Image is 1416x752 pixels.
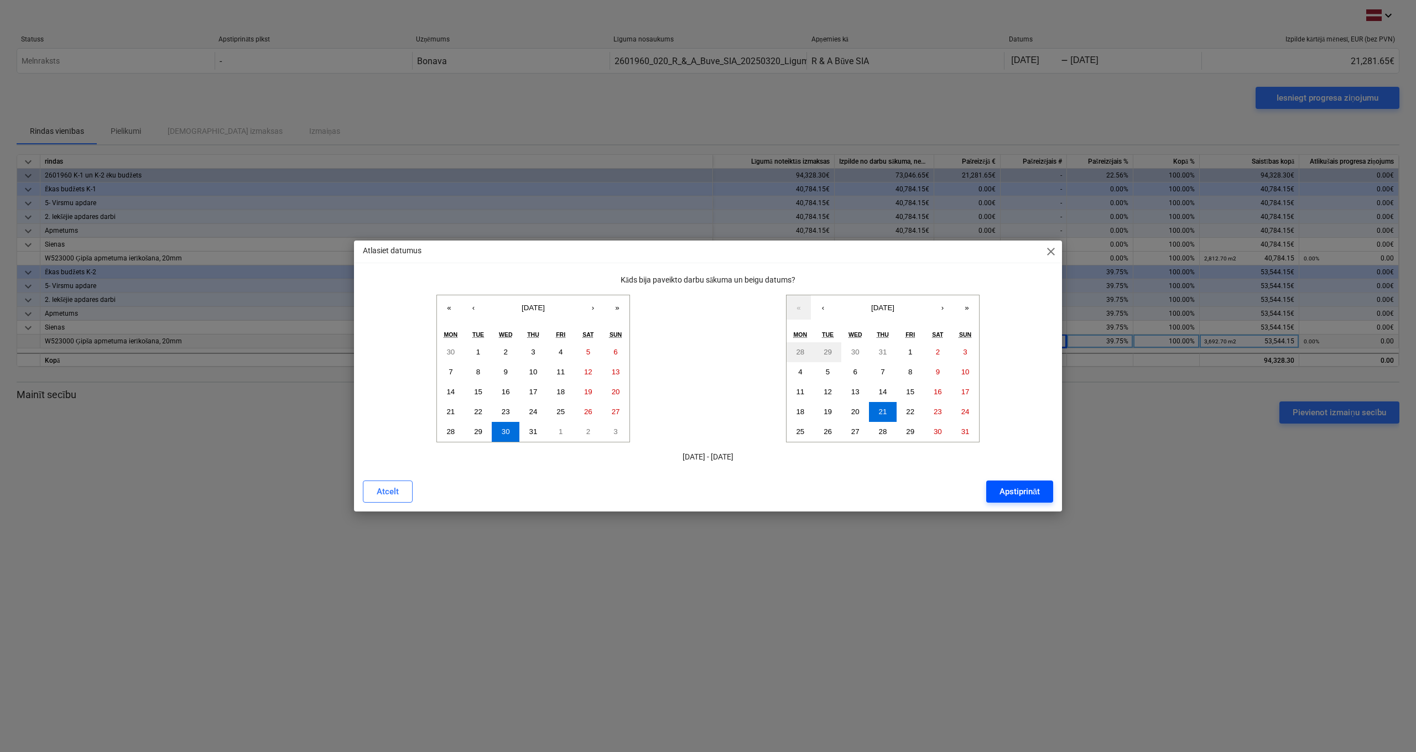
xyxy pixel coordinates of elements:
abbr: 7 July 2025 [449,368,452,376]
abbr: 31 August 2025 [961,427,970,436]
button: 29 August 2025 [897,422,924,442]
button: 19 July 2025 [575,382,602,402]
abbr: 29 July 2025 [474,427,482,436]
abbr: 31 July 2025 [529,427,538,436]
button: 13 July 2025 [602,362,629,382]
abbr: 4 August 2025 [798,368,802,376]
button: 30 August 2025 [924,422,952,442]
button: › [930,295,955,320]
abbr: 9 August 2025 [936,368,940,376]
abbr: 10 July 2025 [529,368,538,376]
button: 8 August 2025 [897,362,924,382]
button: 2 August 2025 [924,342,952,362]
button: 22 August 2025 [897,402,924,422]
abbr: 15 August 2025 [906,388,914,396]
button: 16 July 2025 [492,382,519,402]
abbr: 26 August 2025 [824,427,832,436]
button: 14 August 2025 [869,382,897,402]
abbr: 23 July 2025 [502,408,510,416]
button: 7 August 2025 [869,362,897,382]
button: 13 August 2025 [841,382,869,402]
button: 3 August 2025 [602,422,629,442]
abbr: 27 July 2025 [612,408,620,416]
button: 27 July 2025 [602,402,629,422]
abbr: 2 August 2025 [936,348,940,356]
button: 5 August 2025 [814,362,842,382]
abbr: 30 July 2025 [851,348,860,356]
abbr: 2 August 2025 [586,427,590,436]
abbr: 22 August 2025 [906,408,914,416]
abbr: 26 July 2025 [584,408,592,416]
abbr: 3 July 2025 [531,348,535,356]
abbr: Thursday [877,331,889,338]
button: 28 July 2025 [437,422,465,442]
abbr: 7 August 2025 [881,368,884,376]
div: Atcelt [377,484,399,499]
abbr: Thursday [527,331,539,338]
button: 15 July 2025 [465,382,492,402]
abbr: 14 July 2025 [446,388,455,396]
abbr: 22 July 2025 [474,408,482,416]
abbr: Tuesday [472,331,484,338]
button: 17 August 2025 [951,382,979,402]
button: 9 August 2025 [924,362,952,382]
button: 28 July 2025 [787,342,814,362]
abbr: 1 August 2025 [908,348,912,356]
button: 5 July 2025 [575,342,602,362]
span: [DATE] [871,304,894,312]
button: 25 August 2025 [787,422,814,442]
abbr: 5 July 2025 [586,348,590,356]
button: 24 July 2025 [519,402,547,422]
button: » [605,295,629,320]
button: 31 August 2025 [951,422,979,442]
button: 3 July 2025 [519,342,547,362]
abbr: Friday [905,331,915,338]
button: 4 July 2025 [547,342,575,362]
abbr: 25 August 2025 [796,427,804,436]
button: 24 August 2025 [951,402,979,422]
button: 1 August 2025 [547,422,575,442]
button: 15 August 2025 [897,382,924,402]
button: 20 August 2025 [841,402,869,422]
abbr: 28 July 2025 [446,427,455,436]
abbr: 2 July 2025 [504,348,508,356]
abbr: 16 July 2025 [502,388,510,396]
abbr: 25 July 2025 [556,408,565,416]
abbr: 18 August 2025 [796,408,804,416]
button: 21 August 2025 [869,402,897,422]
button: 6 August 2025 [841,362,869,382]
p: [DATE] - [DATE] [363,451,1053,463]
abbr: 5 August 2025 [826,368,830,376]
abbr: Saturday [932,331,943,338]
abbr: 23 August 2025 [934,408,942,416]
button: 4 August 2025 [787,362,814,382]
button: » [955,295,979,320]
button: 9 July 2025 [492,362,519,382]
button: 20 July 2025 [602,382,629,402]
button: 10 August 2025 [951,362,979,382]
abbr: Wednesday [848,331,862,338]
button: « [787,295,811,320]
abbr: 29 August 2025 [906,427,914,436]
button: 18 August 2025 [787,402,814,422]
abbr: 20 July 2025 [612,388,620,396]
button: 3 August 2025 [951,342,979,362]
div: Apstiprināt [999,484,1040,499]
abbr: 30 July 2025 [502,427,510,436]
abbr: 13 August 2025 [851,388,860,396]
abbr: 19 July 2025 [584,388,592,396]
button: 23 July 2025 [492,402,519,422]
abbr: 8 July 2025 [476,368,480,376]
abbr: 27 August 2025 [851,427,860,436]
abbr: Wednesday [499,331,513,338]
button: › [581,295,605,320]
button: Apstiprināt [986,481,1053,503]
span: close [1044,245,1058,258]
abbr: 11 August 2025 [796,388,804,396]
button: 29 July 2025 [814,342,842,362]
abbr: 16 August 2025 [934,388,942,396]
button: 22 July 2025 [465,402,492,422]
button: « [437,295,461,320]
abbr: 13 July 2025 [612,368,620,376]
button: 25 July 2025 [547,402,575,422]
